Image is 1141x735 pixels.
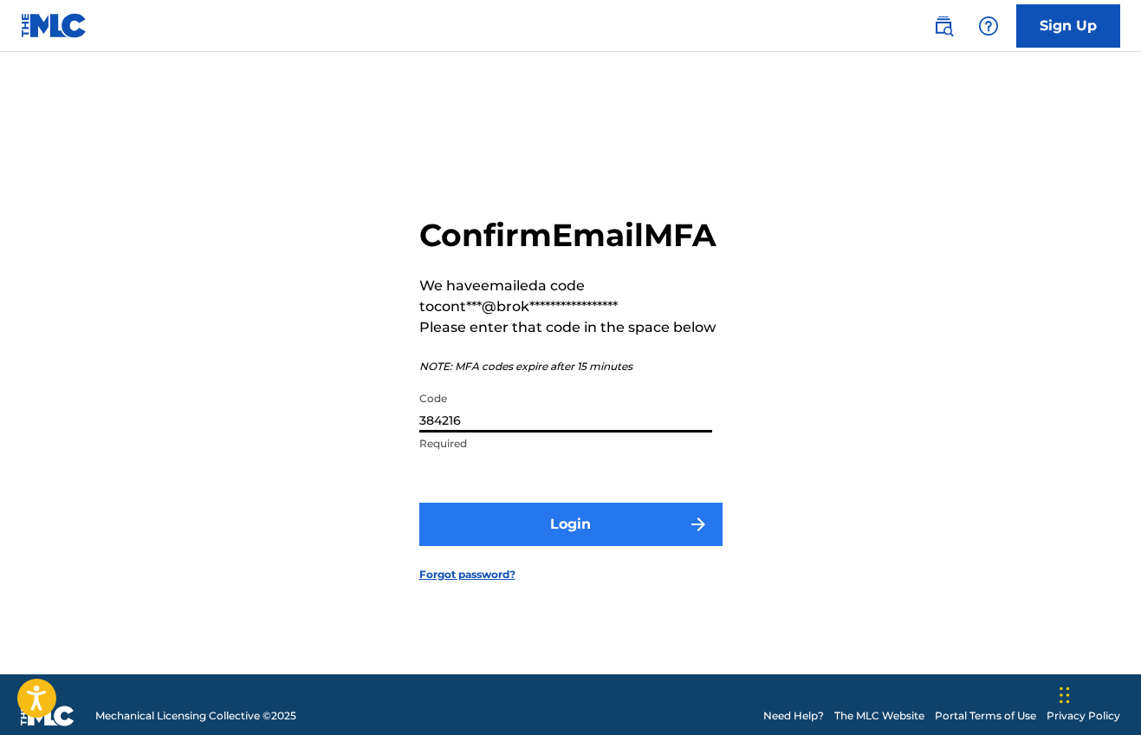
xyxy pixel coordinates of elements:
[21,706,75,726] img: logo
[763,708,824,724] a: Need Help?
[1016,4,1120,48] a: Sign Up
[926,9,961,43] a: Public Search
[21,13,88,38] img: MLC Logo
[933,16,954,36] img: search
[419,317,723,338] p: Please enter that code in the space below
[419,359,723,374] p: NOTE: MFA codes expire after 15 minutes
[688,514,709,535] img: f7272a7cc735f4ea7f67.svg
[978,16,999,36] img: help
[419,503,723,546] button: Login
[419,436,712,452] p: Required
[419,567,515,582] a: Forgot password?
[834,708,924,724] a: The MLC Website
[95,708,296,724] span: Mechanical Licensing Collective © 2025
[935,708,1036,724] a: Portal Terms of Use
[1054,652,1141,735] iframe: Chat Widget
[971,9,1006,43] div: Help
[419,216,723,255] h2: Confirm Email MFA
[1060,669,1070,721] div: Drag
[1047,708,1120,724] a: Privacy Policy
